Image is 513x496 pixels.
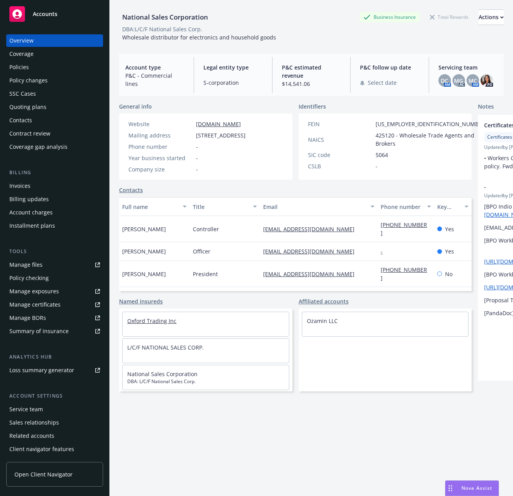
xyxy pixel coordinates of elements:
div: Mailing address [128,131,193,139]
span: Controller [193,225,219,233]
span: Servicing team [438,63,497,71]
button: Title [190,197,260,216]
div: Phone number [128,143,193,151]
div: Manage files [9,259,43,271]
a: Coverage gap analysis [6,141,103,153]
div: Billing updates [9,193,49,205]
a: Ozamin LLC [307,317,338,325]
span: Nova Assist [461,485,492,491]
span: No [445,270,452,278]
a: [PHONE_NUMBER] [381,266,427,282]
a: [EMAIL_ADDRESS][DOMAIN_NAME] [263,248,361,255]
div: Coverage gap analysis [9,141,68,153]
div: Sales relationships [9,416,59,429]
div: Full name [122,203,178,211]
span: - [196,154,198,162]
div: Total Rewards [426,12,472,22]
span: [PERSON_NAME] [122,270,166,278]
button: Key contact [434,197,472,216]
div: Manage certificates [9,298,61,311]
a: Coverage [6,48,103,60]
div: NAICS [308,136,372,144]
span: Officer [193,247,210,255]
div: DBA: L/C/F National Sales Corp. [122,25,202,33]
span: Identifiers [299,102,326,111]
a: Installment plans [6,219,103,232]
div: Summary of insurance [9,325,69,337]
div: Actions [479,10,504,25]
a: Client navigator features [6,443,103,455]
a: Contract review [6,127,103,140]
span: Yes [445,225,454,233]
span: [US_EMPLOYER_IDENTIFICATION_NUMBER] [376,120,487,128]
a: - [381,248,389,255]
button: Phone number [378,197,434,216]
div: Website [128,120,193,128]
a: Manage exposures [6,285,103,298]
div: Account settings [6,392,103,400]
a: Contacts [119,186,143,194]
a: National Sales Corporation [127,370,198,378]
div: Year business started [128,154,193,162]
div: Drag to move [445,481,455,496]
div: Title [193,203,249,211]
div: Contract review [9,127,50,140]
div: Service team [9,403,43,416]
a: [DOMAIN_NAME] [196,120,241,128]
span: [PERSON_NAME] [122,247,166,255]
span: 425120 - Wholesale Trade Agents and Brokers [376,131,487,148]
a: Oxford Trading Inc [127,317,176,325]
div: Analytics hub [6,353,103,361]
div: Client navigator features [9,443,74,455]
span: President [193,270,218,278]
span: Wholesale distributor for electronics and household goods [122,34,276,41]
div: Phone number [381,203,422,211]
a: Manage files [6,259,103,271]
a: Related accounts [6,430,103,442]
a: [EMAIL_ADDRESS][DOMAIN_NAME] [263,270,361,278]
button: Nova Assist [445,480,499,496]
span: Select date [368,79,397,87]
span: General info [119,102,152,111]
div: CSLB [308,162,372,170]
span: P&C follow up date [360,63,419,71]
span: MC [468,77,477,85]
span: [PERSON_NAME] [122,225,166,233]
span: DBA: L/C/F National Sales Corp. [127,378,284,385]
a: Policy checking [6,272,103,284]
div: Coverage [9,48,34,60]
span: Open Client Navigator [14,470,73,478]
div: Manage exposures [9,285,59,298]
a: Account charges [6,206,103,219]
span: Notes [478,102,494,112]
div: Loss summary generator [9,364,74,376]
div: SSC Cases [9,87,36,100]
a: Summary of insurance [6,325,103,337]
span: Yes [445,247,454,255]
div: Company size [128,165,193,173]
div: Invoices [9,180,30,192]
a: Policy changes [6,74,103,87]
div: Billing [6,169,103,177]
div: Tools [6,248,103,255]
a: Quoting plans [6,101,103,113]
div: National Sales Corporation [119,12,211,22]
a: Manage certificates [6,298,103,311]
a: Sales relationships [6,416,103,429]
button: Email [260,197,378,216]
span: Legal entity type [203,63,262,71]
a: Billing updates [6,193,103,205]
div: Email [263,203,366,211]
span: - [196,143,198,151]
span: 5064 [376,151,388,159]
button: Actions [479,9,504,25]
a: [EMAIL_ADDRESS][DOMAIN_NAME] [263,225,361,233]
div: FEIN [308,120,372,128]
div: Overview [9,34,34,47]
a: [PHONE_NUMBER] [381,221,427,237]
span: $14,541.06 [282,80,341,88]
div: Account charges [9,206,53,219]
span: Accounts [33,11,57,17]
div: SIC code [308,151,372,159]
span: Account type [125,63,184,71]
